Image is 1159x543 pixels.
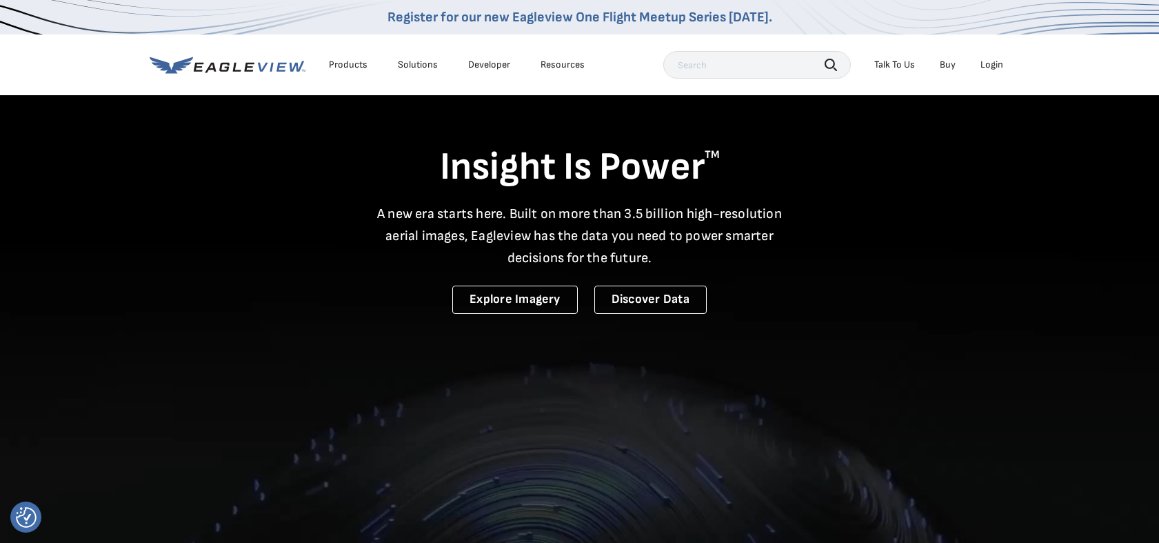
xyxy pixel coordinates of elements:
[369,203,791,269] p: A new era starts here. Built on more than 3.5 billion high-resolution aerial images, Eagleview ha...
[594,286,707,314] a: Discover Data
[329,59,367,71] div: Products
[387,9,772,26] a: Register for our new Eagleview One Flight Meetup Series [DATE].
[940,59,956,71] a: Buy
[541,59,585,71] div: Resources
[874,59,915,71] div: Talk To Us
[980,59,1003,71] div: Login
[468,59,510,71] a: Developer
[452,286,578,314] a: Explore Imagery
[16,507,37,528] img: Revisit consent button
[705,148,720,161] sup: TM
[150,144,1010,192] h1: Insight Is Power
[398,59,438,71] div: Solutions
[16,507,37,528] button: Consent Preferences
[663,51,851,79] input: Search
